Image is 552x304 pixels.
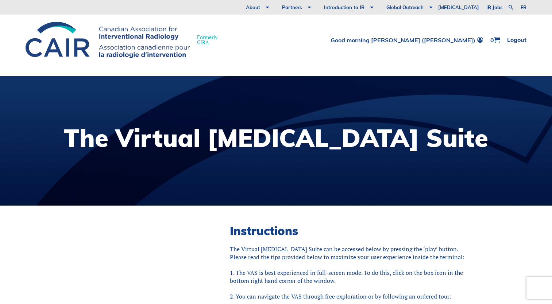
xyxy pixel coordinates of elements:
[507,37,526,43] a: Logout
[230,269,472,285] p: 1. The VAS is best experienced in full-screen mode. To do this, click on the box icon in the bott...
[197,35,217,45] span: Formerly CIRA
[64,126,488,150] h1: The Virtual [MEDICAL_DATA] Suite
[490,37,500,43] a: 0
[230,245,472,261] p: The Virtual [MEDICAL_DATA] Suite can be accessed below by pressing the ‘play’ button. Please read...
[26,22,190,58] img: CIRA
[331,37,483,43] a: Good morning [PERSON_NAME] ([PERSON_NAME])
[26,22,225,58] a: FormerlyCIRA
[230,292,472,300] p: 2. You can navigate the VAS through free exploration or by following an ordered tour:
[521,5,526,10] a: fr
[230,224,472,238] h2: Instructions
